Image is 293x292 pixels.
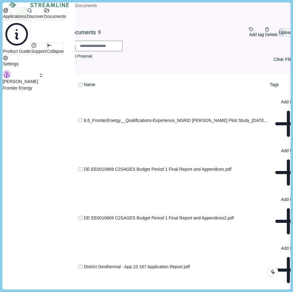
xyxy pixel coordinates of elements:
[9,2,16,7] img: Streamline Climate Logo
[249,27,264,38] button: Add tag
[69,29,96,36] div: Documents
[27,14,44,19] a: Discover
[84,264,190,270] div: District Geothermal - App 23 187 Application Report.pdf
[2,2,75,7] a: Streamline Climate LogoStreamline Climate Logo
[30,3,69,7] img: Streamline Climate Logo
[2,7,27,20] button: Applications
[265,27,277,38] button: Delete
[2,55,19,68] button: Settings
[3,48,31,55] p: Product Guide
[31,42,47,55] button: Support
[2,85,38,91] p: Frontier Energy
[84,166,232,173] div: DE-EE0010669 C2SAGES Budget Period 1 Final Report and Appendices.pdf
[47,42,64,55] button: Expand
[31,48,46,55] p: Support
[44,7,66,20] button: Documents
[84,117,269,124] div: 8.6_FrontierEnergy__Qualifications-Experience_NGRID [PERSON_NAME] Pilot Study_[DATE].docx
[27,13,43,20] p: Discover
[44,13,66,20] p: Documents
[84,215,234,221] div: DE-EE0010669 C2SAGES Budget Period 1 Final Report and Appendices2.pdf
[27,7,44,20] button: Discover
[3,61,19,67] p: Settings
[47,49,64,54] a: Expand
[279,29,292,36] button: Upload
[69,53,92,66] button: Past Proposal 3
[3,13,26,20] p: Applications
[31,49,47,54] a: Support
[2,70,11,78] img: profile picture
[2,49,31,54] a: Product Guide
[47,48,64,55] p: Collapse
[69,54,92,58] span: Past Proposal
[2,20,31,55] button: Product Guide
[2,14,27,19] a: Applications
[2,78,38,85] p: [PERSON_NAME]
[2,61,19,66] a: Settings
[75,2,97,9] a: Documents
[98,29,101,36] div: 9
[44,14,66,19] a: Documents
[83,74,269,96] th: Name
